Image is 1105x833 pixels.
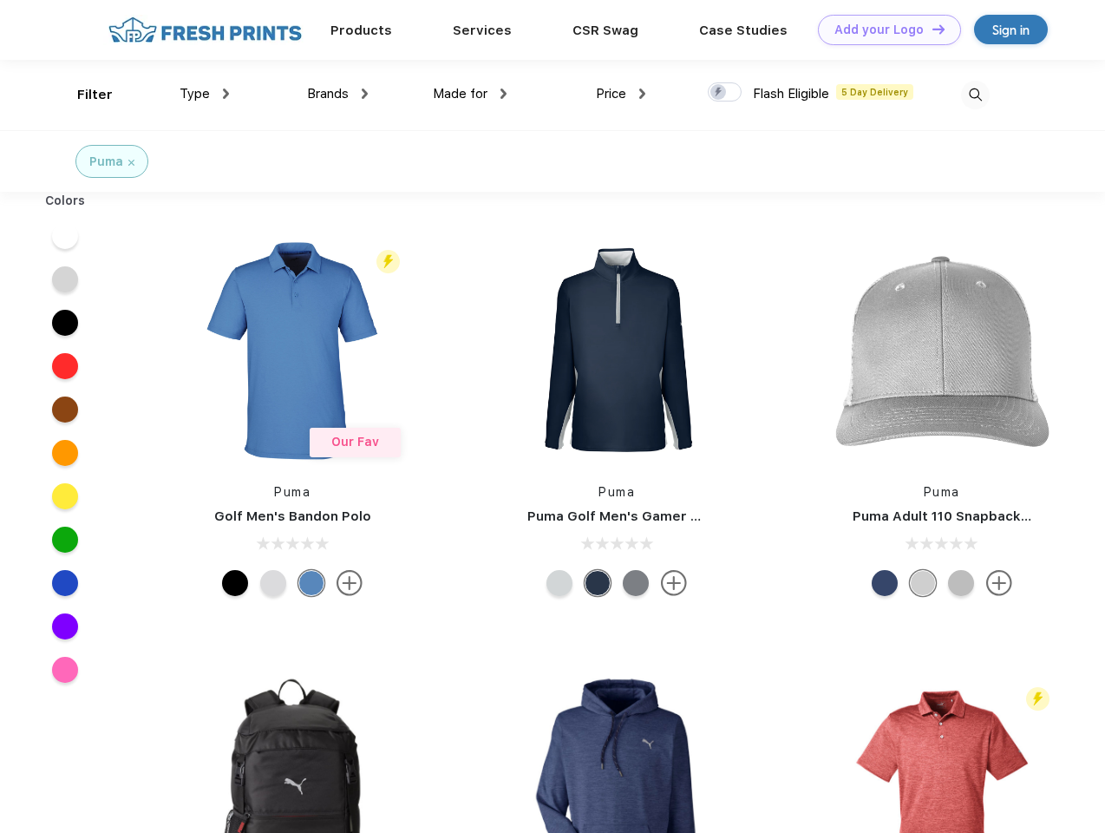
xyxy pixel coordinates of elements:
[330,23,392,38] a: Products
[872,570,898,596] div: Peacoat with Qut Shd
[89,153,123,171] div: Puma
[180,86,210,102] span: Type
[103,15,307,45] img: fo%20logo%202.webp
[376,250,400,273] img: flash_active_toggle.svg
[827,235,1057,466] img: func=resize&h=266
[1026,687,1049,711] img: flash_active_toggle.svg
[337,570,363,596] img: more.svg
[974,15,1048,44] a: Sign in
[546,570,572,596] div: High Rise
[453,23,512,38] a: Services
[500,89,507,99] img: dropdown.png
[433,86,487,102] span: Made for
[961,81,990,109] img: desktop_search.svg
[572,23,638,38] a: CSR Swag
[32,192,99,210] div: Colors
[362,89,368,99] img: dropdown.png
[223,89,229,99] img: dropdown.png
[834,23,924,37] div: Add your Logo
[924,485,960,499] a: Puma
[932,24,945,34] img: DT
[948,570,974,596] div: Quarry with Brt Whit
[661,570,687,596] img: more.svg
[222,570,248,596] div: Puma Black
[992,20,1030,40] div: Sign in
[986,570,1012,596] img: more.svg
[623,570,649,596] div: Quiet Shade
[260,570,286,596] div: High Rise
[307,86,349,102] span: Brands
[753,86,829,102] span: Flash Eligible
[274,485,311,499] a: Puma
[501,235,732,466] img: func=resize&h=266
[585,570,611,596] div: Navy Blazer
[639,89,645,99] img: dropdown.png
[598,485,635,499] a: Puma
[214,508,371,524] a: Golf Men's Bandon Polo
[596,86,626,102] span: Price
[331,435,379,449] span: Our Fav
[527,508,801,524] a: Puma Golf Men's Gamer Golf Quarter-Zip
[77,85,113,105] div: Filter
[298,570,324,596] div: Lake Blue
[836,84,913,100] span: 5 Day Delivery
[177,235,408,466] img: func=resize&h=266
[128,160,134,166] img: filter_cancel.svg
[910,570,936,596] div: Quarry Brt Whit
